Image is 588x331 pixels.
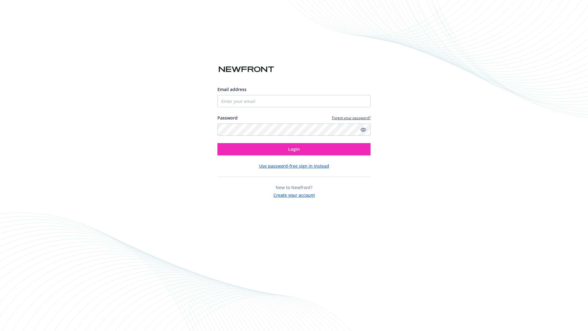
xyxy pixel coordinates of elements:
[217,64,275,75] img: Newfront logo
[273,191,315,198] button: Create your account
[259,163,329,169] button: Use password-free sign in instead
[217,95,371,107] input: Enter your email
[217,124,371,136] input: Enter your password
[276,185,312,190] span: New to Newfront?
[217,86,247,92] span: Email address
[332,115,371,120] a: Forgot your password?
[360,126,367,133] a: Show password
[217,115,238,121] label: Password
[288,146,300,152] span: Login
[217,143,371,155] button: Login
